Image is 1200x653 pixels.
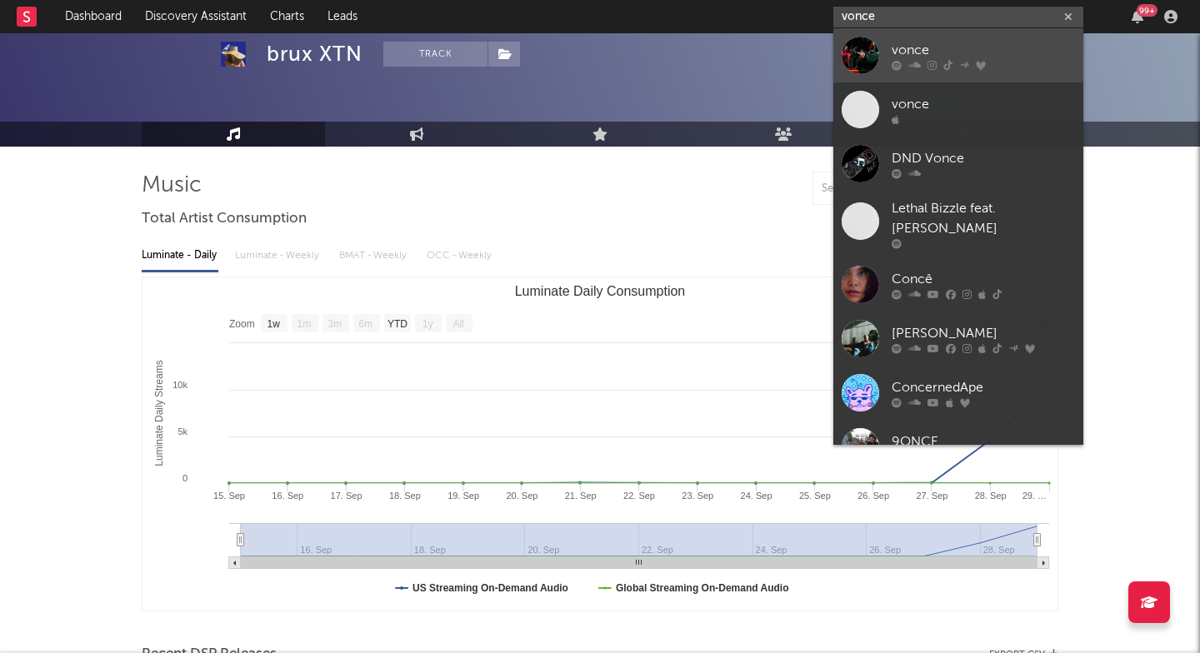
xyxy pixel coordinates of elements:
[833,191,1083,257] a: Lethal Bizzle feat. [PERSON_NAME]
[142,209,307,229] span: Total Artist Consumption
[892,199,1075,239] div: Lethal Bizzle feat. [PERSON_NAME]
[387,318,407,330] text: YTD
[892,148,1075,168] div: DND Vonce
[833,28,1083,82] a: vonce
[142,242,218,270] div: Luminate - Daily
[452,318,463,330] text: All
[229,318,255,330] text: Zoom
[383,42,487,67] button: Track
[833,312,1083,366] a: [PERSON_NAME]
[422,318,433,330] text: 1y
[892,323,1075,343] div: [PERSON_NAME]
[172,380,187,390] text: 10k
[267,318,281,330] text: 1w
[833,420,1083,474] a: 9ONCE
[616,582,789,594] text: Global Streaming On-Demand Audio
[267,42,362,67] div: brux XTN
[565,491,597,501] text: 21. Sep
[813,182,989,196] input: Search by song name or URL
[975,491,1007,501] text: 28. Sep
[892,94,1075,114] div: vonce
[389,491,421,501] text: 18. Sep
[892,269,1075,289] div: Concê
[833,137,1083,191] a: DND Vonce
[213,491,245,501] text: 15. Sep
[297,318,312,330] text: 1m
[623,491,655,501] text: 22. Sep
[833,7,1083,27] input: Search for artists
[331,491,362,501] text: 17. Sep
[328,318,342,330] text: 3m
[892,431,1075,451] div: 9ONCE
[892,377,1075,397] div: ConcernedApe
[682,491,713,501] text: 23. Sep
[833,366,1083,420] a: ConcernedApe
[892,40,1075,60] div: vonce
[447,491,479,501] text: 19. Sep
[833,82,1083,137] a: vonce
[177,426,187,436] text: 5k
[506,491,537,501] text: 20. Sep
[182,473,187,483] text: 0
[857,491,889,501] text: 26. Sep
[799,491,831,501] text: 25. Sep
[412,582,568,594] text: US Streaming On-Demand Audio
[1137,4,1157,17] div: 99 +
[272,491,303,501] text: 16. Sep
[515,284,686,298] text: Luminate Daily Consumption
[142,277,1057,611] svg: Luminate Daily Consumption
[1022,491,1047,501] text: 29. …
[916,491,947,501] text: 27. Sep
[1132,10,1143,23] button: 99+
[741,491,772,501] text: 24. Sep
[359,318,373,330] text: 6m
[833,257,1083,312] a: Concê
[153,360,165,466] text: Luminate Daily Streams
